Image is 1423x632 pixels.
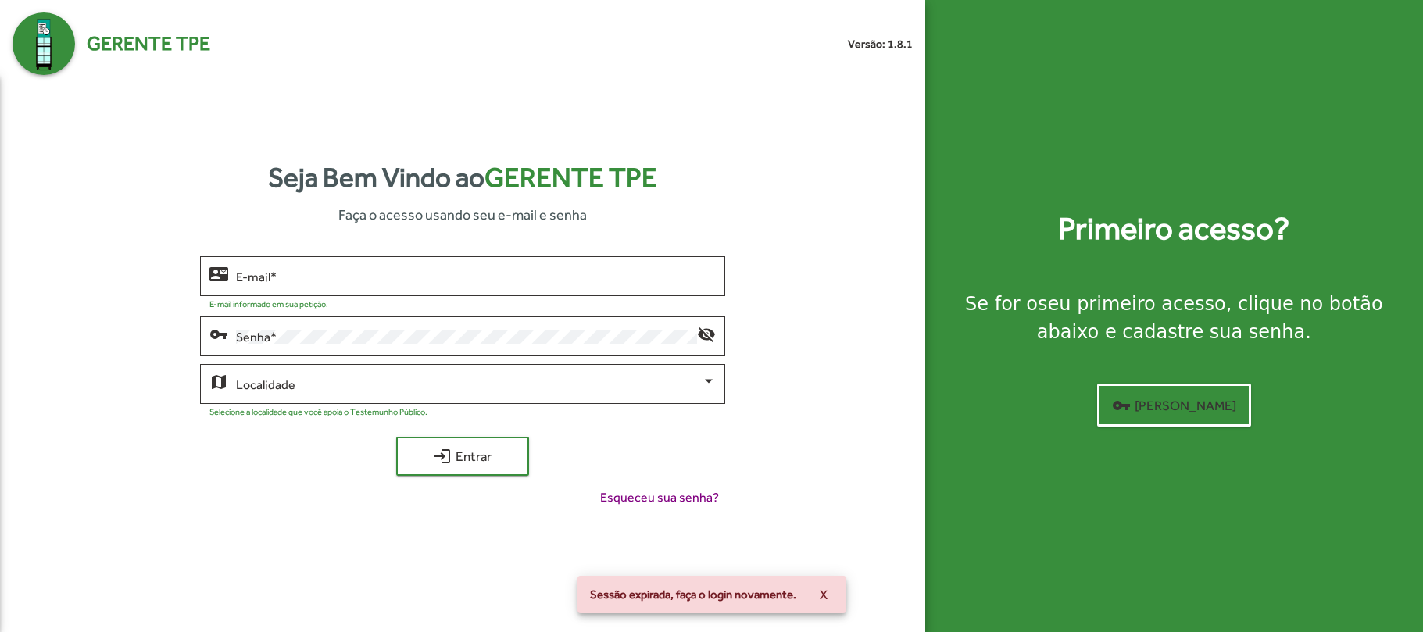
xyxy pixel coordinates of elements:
[410,442,515,470] span: Entrar
[590,587,796,602] span: Sessão expirada, faça o login novamente.
[944,290,1404,346] div: Se for o , clique no botão abaixo e cadastre sua senha.
[848,36,913,52] small: Versão: 1.8.1
[807,580,840,609] button: X
[13,12,75,75] img: Logo Gerente
[209,407,427,416] mat-hint: Selecione a localidade que você apoia o Testemunho Público.
[1038,293,1226,315] strong: seu primeiro acesso
[268,157,657,198] strong: Seja Bem Vindo ao
[1058,205,1289,252] strong: Primeiro acesso?
[209,264,228,283] mat-icon: contact_mail
[820,580,828,609] span: X
[697,324,716,343] mat-icon: visibility_off
[396,437,529,476] button: Entrar
[484,162,657,193] span: Gerente TPE
[209,299,328,309] mat-hint: E-mail informado em sua petição.
[209,324,228,343] mat-icon: vpn_key
[1112,396,1131,415] mat-icon: vpn_key
[87,29,210,59] span: Gerente TPE
[600,488,719,507] span: Esqueceu sua senha?
[209,372,228,391] mat-icon: map
[338,204,587,225] span: Faça o acesso usando seu e-mail e senha
[1112,391,1236,420] span: [PERSON_NAME]
[433,447,452,466] mat-icon: login
[1097,384,1251,427] button: [PERSON_NAME]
